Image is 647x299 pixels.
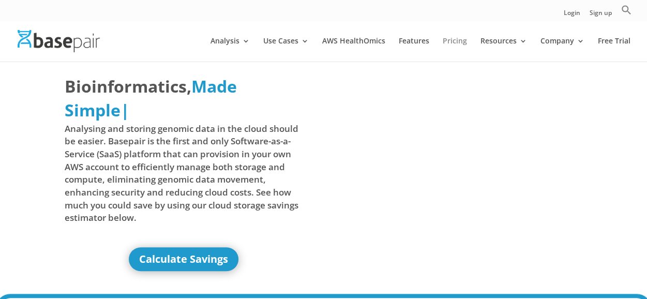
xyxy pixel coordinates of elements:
[330,74,568,208] iframe: Basepair - NGS Analysis Simplified
[590,10,612,21] a: Sign up
[65,74,191,98] span: Bioinformatics,
[540,37,584,62] a: Company
[210,37,250,62] a: Analysis
[621,5,631,15] svg: Search
[129,247,238,271] a: Calculate Savings
[65,123,303,225] span: Analysing and storing genomic data in the cloud should be easier. Basepair is the first and only ...
[399,37,429,62] a: Features
[263,37,309,62] a: Use Cases
[322,37,385,62] a: AWS HealthOmics
[598,37,630,62] a: Free Trial
[121,99,130,121] span: |
[621,5,631,21] a: Search Icon Link
[18,30,100,52] img: Basepair
[443,37,467,62] a: Pricing
[564,10,580,21] a: Login
[480,37,527,62] a: Resources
